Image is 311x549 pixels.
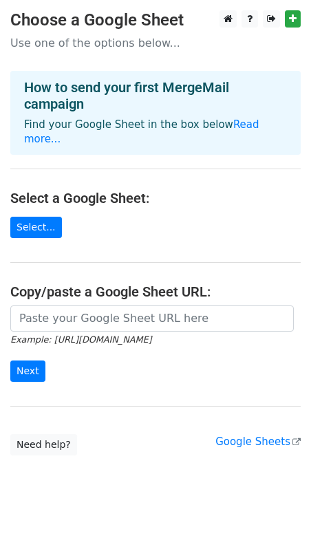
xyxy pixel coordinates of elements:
[10,10,301,30] h3: Choose a Google Sheet
[10,36,301,50] p: Use one of the options below...
[24,118,287,147] p: Find your Google Sheet in the box below
[24,79,287,112] h4: How to send your first MergeMail campaign
[24,118,259,145] a: Read more...
[10,360,45,382] input: Next
[10,217,62,238] a: Select...
[10,434,77,455] a: Need help?
[10,190,301,206] h4: Select a Google Sheet:
[10,305,294,332] input: Paste your Google Sheet URL here
[10,283,301,300] h4: Copy/paste a Google Sheet URL:
[215,435,301,448] a: Google Sheets
[10,334,151,345] small: Example: [URL][DOMAIN_NAME]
